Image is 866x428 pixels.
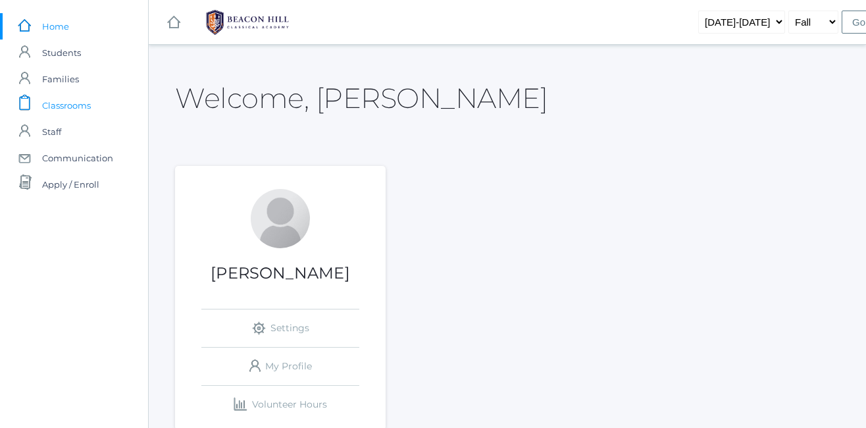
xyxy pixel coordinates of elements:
[42,171,99,198] span: Apply / Enroll
[201,386,359,423] a: Volunteer Hours
[198,6,297,39] img: BHCALogos-05-308ed15e86a5a0abce9b8dd61676a3503ac9727e845dece92d48e8588c001991.png
[175,265,386,282] h1: [PERSON_NAME]
[201,309,359,347] a: Settings
[42,119,61,145] span: Staff
[251,189,310,248] div: Jaimie Watson
[201,348,359,385] a: My Profile
[42,145,113,171] span: Communication
[42,13,69,40] span: Home
[42,92,91,119] span: Classrooms
[42,40,81,66] span: Students
[42,66,79,92] span: Families
[175,83,548,113] h2: Welcome, [PERSON_NAME]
